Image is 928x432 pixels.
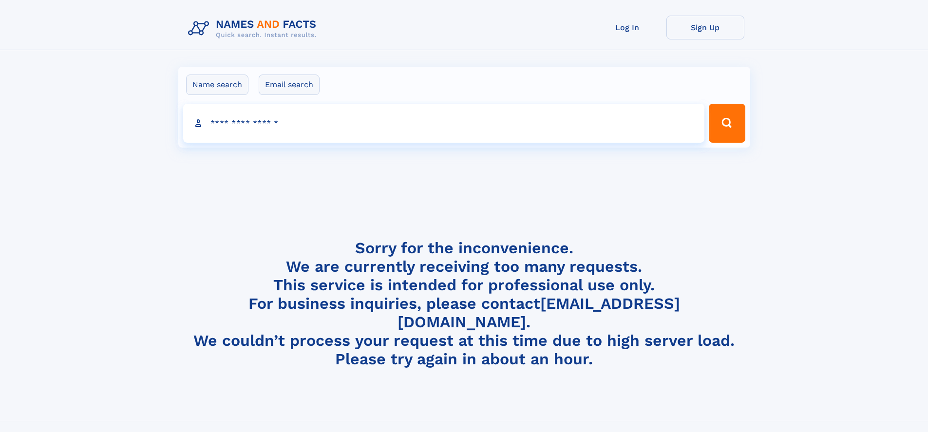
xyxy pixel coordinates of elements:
[588,16,666,39] a: Log In
[183,104,705,143] input: search input
[186,75,248,95] label: Name search
[709,104,745,143] button: Search Button
[184,239,744,369] h4: Sorry for the inconvenience. We are currently receiving too many requests. This service is intend...
[666,16,744,39] a: Sign Up
[398,294,680,331] a: [EMAIL_ADDRESS][DOMAIN_NAME]
[184,16,324,42] img: Logo Names and Facts
[259,75,320,95] label: Email search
